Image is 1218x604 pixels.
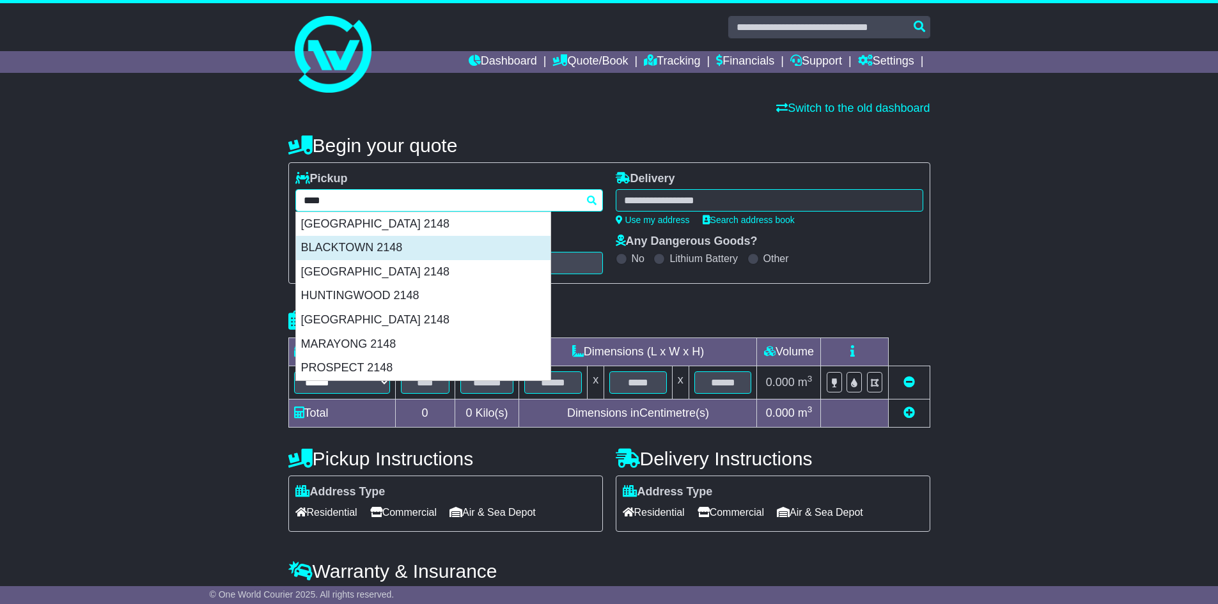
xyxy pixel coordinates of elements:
td: x [672,366,689,399]
a: Dashboard [469,51,537,73]
td: Volume [757,338,821,366]
span: Residential [295,502,357,522]
div: [GEOGRAPHIC_DATA] 2148 [296,260,550,284]
label: No [632,252,644,265]
td: Type [288,338,395,366]
span: 0 [465,407,472,419]
span: Residential [623,502,685,522]
td: Total [288,399,395,428]
div: BLACKTOWN 2148 [296,236,550,260]
a: Add new item [903,407,915,419]
label: Other [763,252,789,265]
h4: Warranty & Insurance [288,561,930,582]
div: PROSPECT 2148 [296,356,550,380]
span: Air & Sea Depot [449,502,536,522]
typeahead: Please provide city [295,189,603,212]
a: Remove this item [903,376,915,389]
span: Air & Sea Depot [777,502,863,522]
a: Switch to the old dashboard [776,102,930,114]
div: [GEOGRAPHIC_DATA] 2148 [296,308,550,332]
div: MARAYONG 2148 [296,332,550,357]
sup: 3 [808,374,813,383]
a: Use my address [616,215,690,225]
span: m [798,407,813,419]
sup: 3 [808,405,813,414]
span: 0.000 [766,376,795,389]
a: Financials [716,51,774,73]
div: HUNTINGWOOD 2148 [296,284,550,308]
td: Dimensions (L x W x H) [519,338,757,366]
a: Quote/Book [552,51,628,73]
label: Address Type [295,485,386,499]
td: 0 [395,399,455,428]
a: Tracking [644,51,700,73]
span: m [798,376,813,389]
a: Settings [858,51,914,73]
a: Support [790,51,842,73]
td: Dimensions in Centimetre(s) [519,399,757,428]
div: [GEOGRAPHIC_DATA] 2148 [296,212,550,236]
span: 0.000 [766,407,795,419]
h4: Begin your quote [288,135,930,156]
label: Pickup [295,172,348,186]
label: Lithium Battery [669,252,738,265]
label: Delivery [616,172,675,186]
span: Commercial [698,502,764,522]
label: Address Type [623,485,713,499]
h4: Package details | [288,310,449,331]
span: Commercial [370,502,437,522]
td: Kilo(s) [455,399,519,428]
a: Search address book [703,215,795,225]
h4: Pickup Instructions [288,448,603,469]
label: Any Dangerous Goods? [616,235,758,249]
td: x [588,366,604,399]
span: © One World Courier 2025. All rights reserved. [210,589,394,600]
h4: Delivery Instructions [616,448,930,469]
